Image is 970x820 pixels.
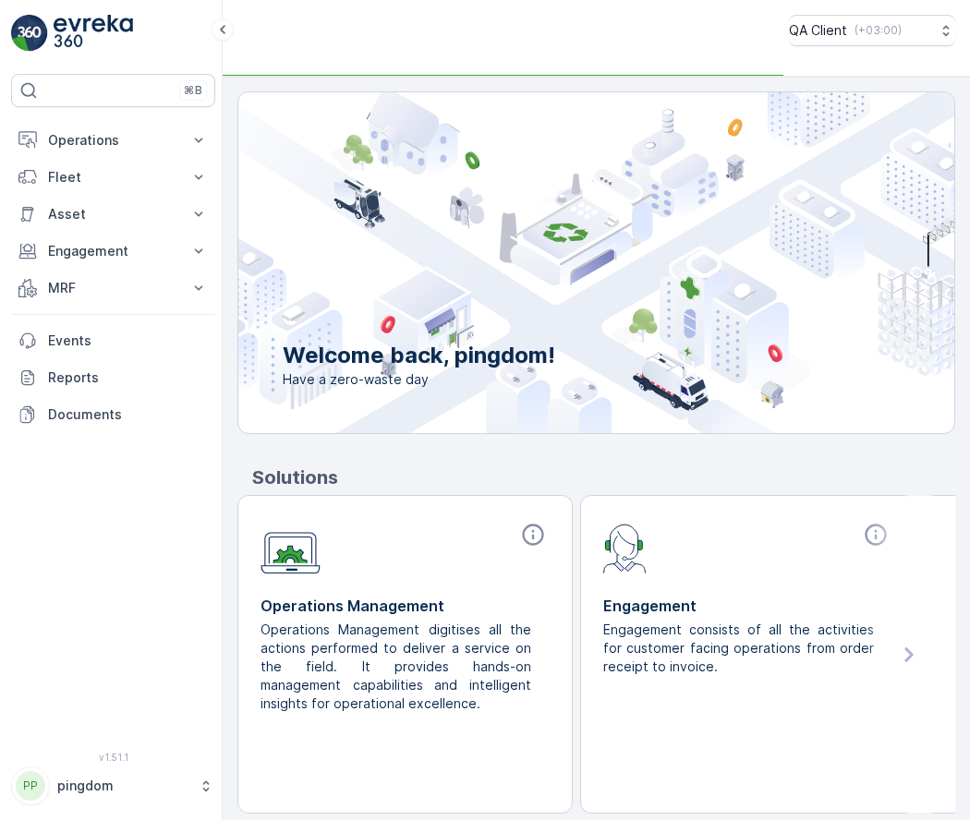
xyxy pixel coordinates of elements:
button: Operations [11,122,215,159]
p: ( +03:00 ) [855,23,902,38]
p: Asset [48,205,178,223]
span: v 1.51.1 [11,752,215,763]
button: Fleet [11,159,215,196]
p: pingdom [57,777,189,795]
p: MRF [48,279,178,297]
p: Welcome back, pingdom! [283,341,555,370]
img: city illustration [155,92,954,433]
p: QA Client [789,21,847,40]
a: Events [11,322,215,359]
p: Reports [48,368,208,387]
button: PPpingdom [11,766,215,805]
img: logo_light-DOdMpM7g.png [54,15,133,52]
a: Reports [11,359,215,396]
img: module-icon [261,522,321,574]
button: Engagement [11,233,215,270]
button: MRF [11,270,215,307]
p: ⌘B [184,83,202,98]
p: Documents [48,405,208,424]
span: Have a zero-waste day [283,370,555,389]
button: QA Client(+03:00) [789,15,955,46]
p: Operations Management [261,595,550,617]
button: Asset [11,196,215,233]
p: Fleet [48,168,178,187]
p: Solutions [252,464,955,491]
div: PP [16,771,45,801]
img: logo [11,15,48,52]
a: Documents [11,396,215,433]
p: Events [48,332,208,350]
p: Engagement [603,595,892,617]
p: Operations [48,131,178,150]
p: Operations Management digitises all the actions performed to deliver a service on the field. It p... [261,621,535,713]
img: module-icon [603,522,647,573]
p: Engagement [48,242,178,260]
p: Engagement consists of all the activities for customer facing operations from order receipt to in... [603,621,878,676]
